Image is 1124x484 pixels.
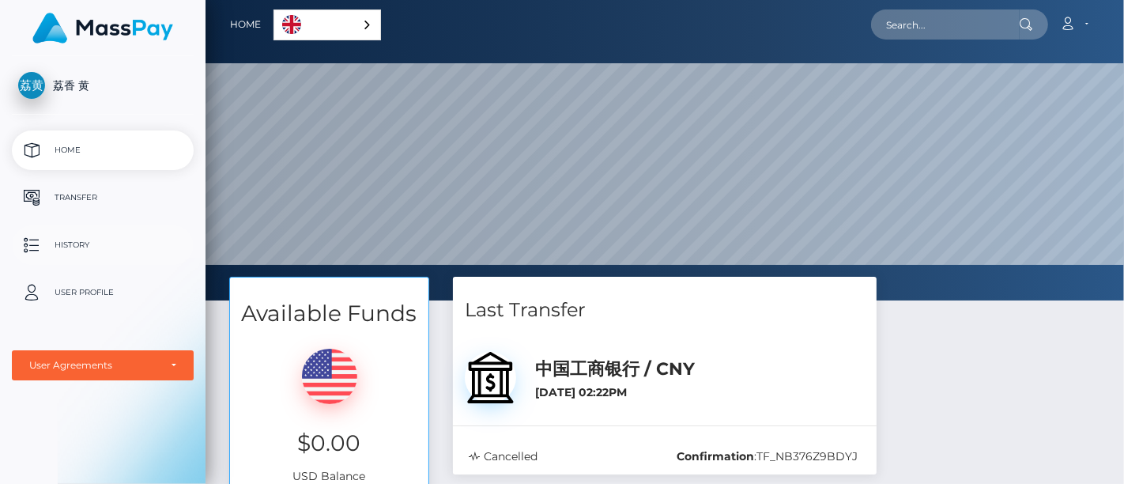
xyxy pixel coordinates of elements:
[871,9,1020,40] input: Search...
[230,8,261,41] a: Home
[465,297,865,324] h4: Last Transfer
[12,225,194,265] a: History
[273,9,381,40] aside: Language selected: English
[457,448,665,465] div: Cancelled
[242,428,417,459] h3: $0.00
[12,130,194,170] a: Home
[18,186,187,210] p: Transfer
[756,449,858,463] span: TF_NB376Z9BDYJ
[677,449,754,463] b: Confirmation
[12,178,194,217] a: Transfer
[18,233,187,257] p: History
[18,138,187,162] p: Home
[274,10,380,40] a: English
[535,357,865,382] h5: 中国工商银行 / CNY
[12,273,194,312] a: User Profile
[302,349,357,404] img: USD.png
[18,281,187,304] p: User Profile
[12,350,194,380] button: User Agreements
[273,9,381,40] div: Language
[230,298,428,329] h3: Available Funds
[665,448,873,465] div: :
[32,13,173,43] img: MassPay
[12,78,194,93] span: 荔香 黄
[465,352,516,403] img: bank.svg
[535,386,865,399] h6: [DATE] 02:22PM
[29,359,159,372] div: User Agreements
